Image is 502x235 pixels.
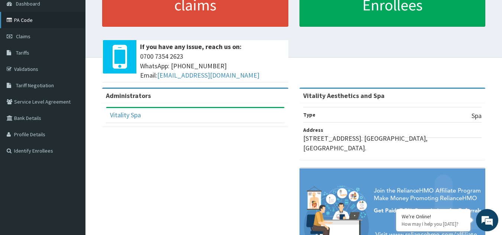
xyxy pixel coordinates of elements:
[16,82,54,89] span: Tariff Negotiation
[14,37,30,56] img: d_794563401_company_1708531726252_794563401
[4,156,142,182] textarea: Type your message and hit 'Enter'
[43,70,103,145] span: We're online!
[303,127,323,133] b: Address
[16,0,40,7] span: Dashboard
[303,134,482,153] p: [STREET_ADDRESS]. [GEOGRAPHIC_DATA], [GEOGRAPHIC_DATA].
[472,111,482,121] p: Spa
[16,49,29,56] span: Tariffs
[140,52,285,80] span: 0700 7354 2623 WhatsApp: [PHONE_NUMBER] Email:
[110,111,141,119] a: Vitality Spa
[140,42,242,51] b: If you have any issue, reach us on:
[16,33,30,40] span: Claims
[39,42,125,51] div: Chat with us now
[303,111,315,118] b: Type
[122,4,140,22] div: Minimize live chat window
[157,71,259,79] a: [EMAIL_ADDRESS][DOMAIN_NAME]
[303,91,385,100] strong: Vitality Aesthetics and Spa
[402,213,465,220] div: We're Online!
[106,91,151,100] b: Administrators
[402,221,465,227] p: How may I help you today?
